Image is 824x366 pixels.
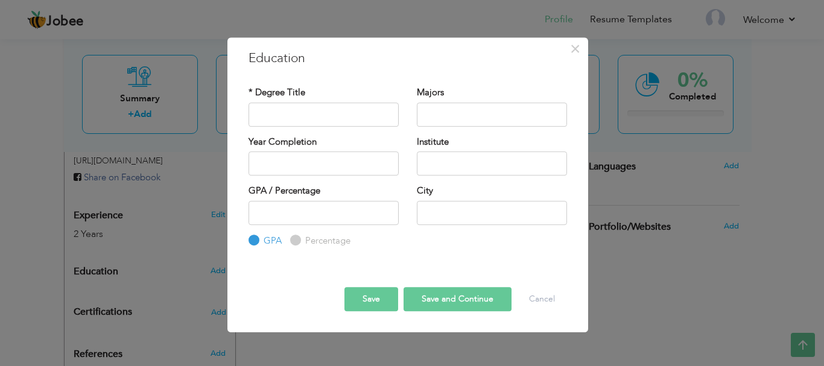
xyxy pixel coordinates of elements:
label: Percentage [302,235,350,247]
div: Add your educational degree. [74,259,226,283]
button: Save [344,287,398,311]
label: Year Completion [249,136,317,148]
label: * Degree Title [249,86,305,99]
button: Cancel [517,287,567,311]
span: × [570,38,580,60]
button: Close [566,39,585,58]
label: City [417,185,433,197]
button: Save and Continue [404,287,512,311]
label: Majors [417,86,444,99]
label: GPA [261,235,282,247]
h3: Education [249,49,567,68]
label: Institute [417,136,449,148]
label: GPA / Percentage [249,185,320,197]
